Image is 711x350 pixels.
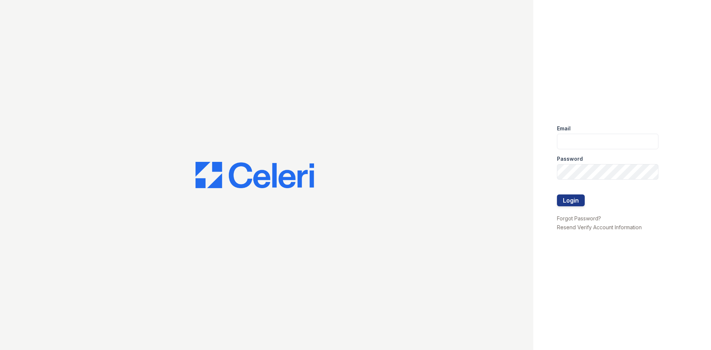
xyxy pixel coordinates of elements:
[557,155,583,163] label: Password
[557,224,642,230] a: Resend Verify Account Information
[557,194,585,206] button: Login
[196,162,314,189] img: CE_Logo_Blue-a8612792a0a2168367f1c8372b55b34899dd931a85d93a1a3d3e32e68fde9ad4.png
[557,215,601,221] a: Forgot Password?
[557,125,571,132] label: Email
